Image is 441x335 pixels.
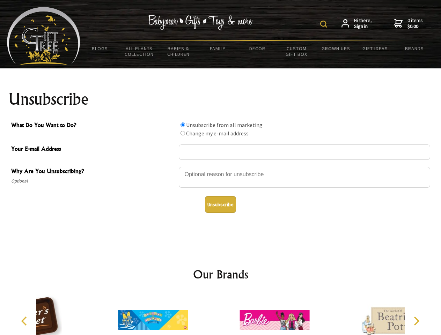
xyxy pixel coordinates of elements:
[186,121,263,128] label: Unsubscribe from all marketing
[205,196,236,213] button: Unsubscribe
[14,266,427,283] h2: Our Brands
[179,167,430,188] textarea: Why Are You Unsubscribing?
[316,41,355,56] a: Grown Ups
[17,313,33,329] button: Previous
[409,313,424,329] button: Next
[237,41,277,56] a: Decor
[159,41,198,61] a: Babies & Children
[179,144,430,160] input: Your E-mail Address
[11,167,175,177] span: Why Are You Unsubscribing?
[80,41,120,56] a: BLOGS
[120,41,159,61] a: All Plants Collection
[354,17,372,30] span: Hi there,
[407,23,423,30] strong: $0.00
[11,121,175,131] span: What Do You Want to Do?
[181,122,185,127] input: What Do You Want to Do?
[320,21,327,28] img: product search
[277,41,316,61] a: Custom Gift Box
[355,41,395,56] a: Gift Ideas
[395,41,434,56] a: Brands
[186,130,249,137] label: Change my e-mail address
[7,7,80,65] img: Babyware - Gifts - Toys and more...
[181,131,185,135] input: What Do You Want to Do?
[148,15,253,30] img: Babywear - Gifts - Toys & more
[198,41,238,56] a: Family
[11,144,175,155] span: Your E-mail Address
[407,17,423,30] span: 0 items
[8,91,433,107] h1: Unsubscribe
[11,177,175,185] span: Optional
[354,23,372,30] strong: Sign in
[394,17,423,30] a: 0 items$0.00
[341,17,372,30] a: Hi there,Sign in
